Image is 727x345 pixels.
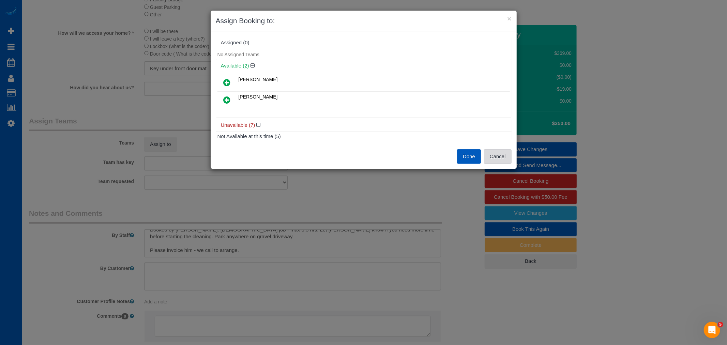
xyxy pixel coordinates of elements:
div: Assigned (0) [221,40,506,46]
h3: Assign Booking to: [216,16,512,26]
span: [PERSON_NAME] [239,94,278,100]
h4: Available (2) [221,63,506,69]
h4: Unavailable (7) [221,122,506,128]
span: 5 [718,322,723,327]
iframe: Intercom live chat [704,322,720,338]
h4: Not Available at this time (5) [217,134,510,139]
button: Cancel [484,149,512,164]
span: [PERSON_NAME] [239,77,278,82]
button: Done [457,149,481,164]
span: No Assigned Teams [217,52,259,57]
button: × [507,15,511,22]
